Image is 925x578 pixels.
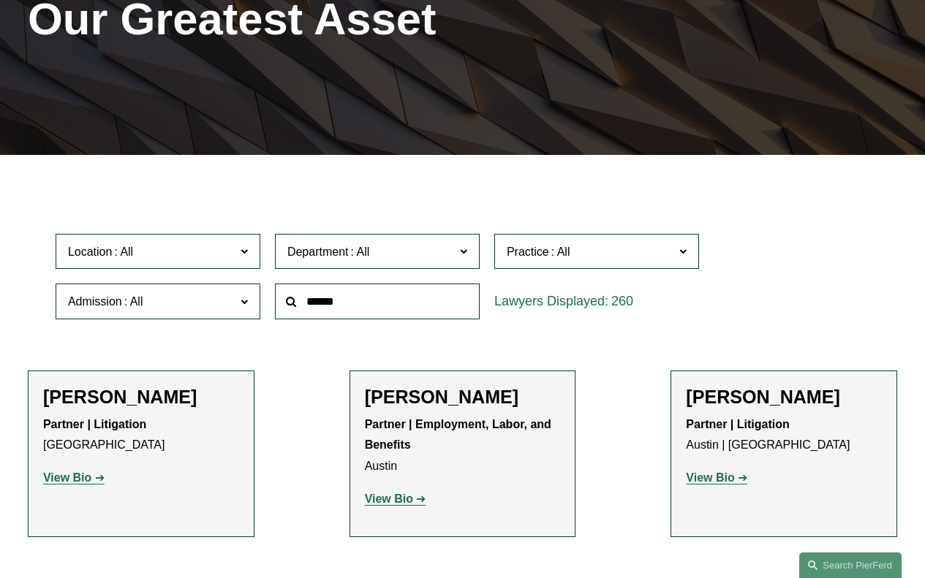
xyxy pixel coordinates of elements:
[365,493,413,505] strong: View Bio
[43,471,105,484] a: View Bio
[365,414,561,477] p: Austin
[611,294,633,308] span: 260
[365,493,426,505] a: View Bio
[43,418,146,430] strong: Partner | Litigation
[799,552,902,578] a: Search this site
[68,246,113,258] span: Location
[287,246,349,258] span: Department
[686,414,882,457] p: Austin | [GEOGRAPHIC_DATA]
[365,418,555,452] strong: Partner | Employment, Labor, and Benefits
[686,418,789,430] strong: Partner | Litigation
[686,471,734,484] strong: View Bio
[686,386,882,408] h2: [PERSON_NAME]
[68,295,122,308] span: Admission
[43,471,91,484] strong: View Bio
[43,386,239,408] h2: [PERSON_NAME]
[43,414,239,457] p: [GEOGRAPHIC_DATA]
[507,246,549,258] span: Practice
[365,386,561,408] h2: [PERSON_NAME]
[686,471,747,484] a: View Bio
